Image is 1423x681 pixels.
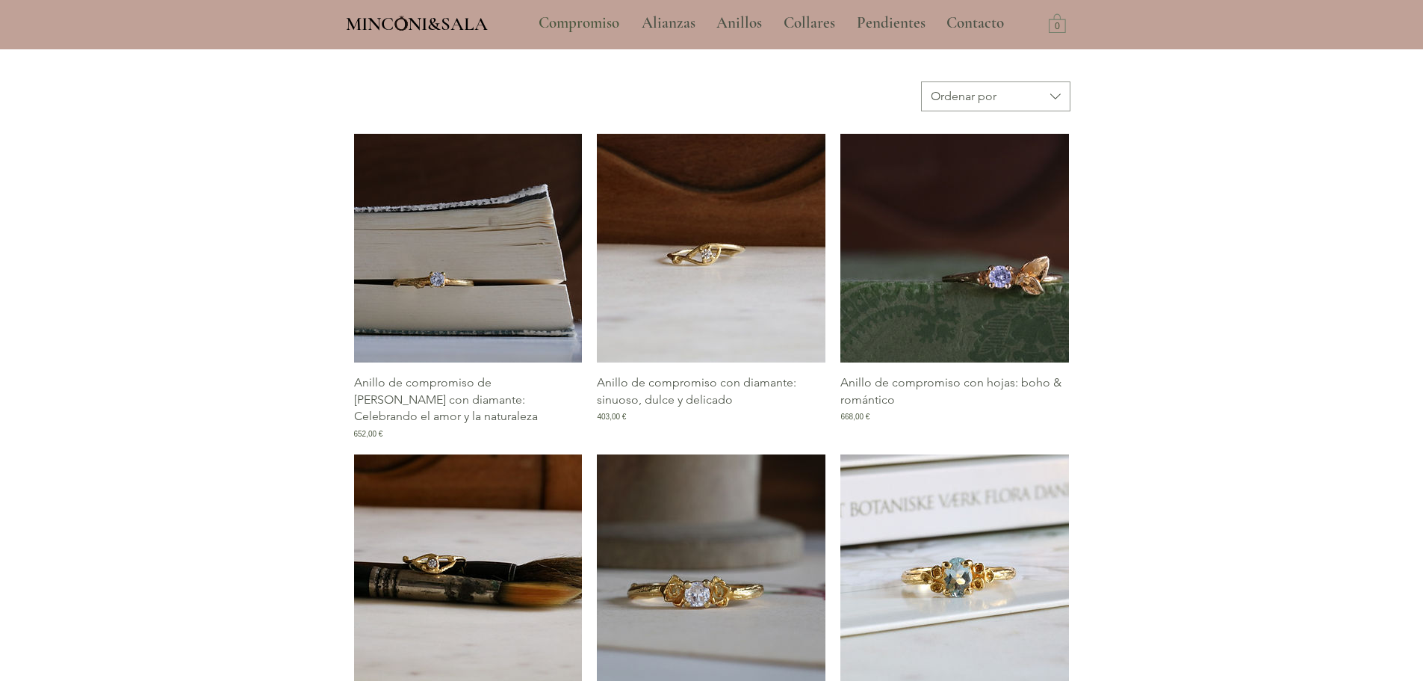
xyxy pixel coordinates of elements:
p: Anillo de compromiso de [PERSON_NAME] con diamante: Celebrando el amor y la naturaleza [354,375,583,425]
div: Galería de Anillo de compromiso con diamante: sinuoso, dulce y delicado [597,134,825,439]
p: Collares [776,4,843,42]
a: Alianzas [630,4,705,42]
a: Anillo de compromiso de [PERSON_NAME] con diamante: Celebrando el amor y la naturaleza652,00 € [354,375,583,439]
a: Contacto [935,4,1016,42]
p: Alianzas [634,4,703,42]
div: Galería de Anillo de compromiso de rama con diamante: Celebrando el amor y la naturaleza [354,134,583,439]
p: Contacto [939,4,1011,42]
a: Pendientes [846,4,935,42]
span: 403,00 € [597,411,626,422]
nav: Sitio [498,4,1045,42]
div: Galería de Anillo de compromiso con hojas: boho & romántico [840,134,1069,439]
span: 668,00 € [840,411,869,422]
span: MINCONI&SALA [346,13,488,35]
a: Anillos [705,4,772,42]
span: 652,00 € [354,428,383,440]
p: Anillo de compromiso con hojas: boho & romántico [840,375,1069,408]
img: Minconi Sala [395,16,408,31]
p: Anillo de compromiso con diamante: sinuoso, dulce y delicado [597,375,825,408]
p: Anillos [709,4,769,42]
a: Collares [772,4,846,42]
a: Anillo de compromiso con diamante: sinuoso, dulce y delicado403,00 € [597,375,825,439]
a: MINCONI&SALA [346,10,488,34]
div: Ordenar por [931,88,996,105]
p: Pendientes [849,4,933,42]
p: Compromiso [531,4,627,42]
a: Carrito con 0 ítems [1049,13,1066,33]
a: Compromiso [527,4,630,42]
a: Anillo de compromiso con hojas: boho & romántico668,00 € [840,375,1069,439]
text: 0 [1055,22,1060,32]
